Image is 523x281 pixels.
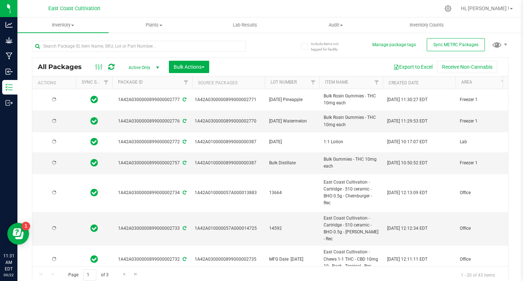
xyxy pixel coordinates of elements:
[111,96,193,103] div: 1A42A0300000899000002777
[82,80,110,85] a: Sync Status
[291,22,381,28] span: Audit
[199,17,291,33] a: Lab Results
[498,76,510,89] a: Filter
[3,272,14,278] p: 09/22
[38,80,73,85] div: Actions
[324,249,378,270] span: East Coast Cultivation - Chews 1-1 THC - CBD 10mg 10 - Pack - Tropical - Rec
[90,223,98,233] span: In Sync
[182,160,186,165] span: Sync from Compliance System
[195,96,263,103] div: Value 1: 1A42A0300000899000002771
[460,256,506,263] span: Office
[90,254,98,264] span: In Sync
[381,17,473,33] a: Inventory Counts
[271,80,297,85] a: Lot Number
[7,223,29,245] iframe: Resource center
[182,190,186,195] span: Sync from Compliance System
[387,96,427,103] span: [DATE] 11:30:27 EDT
[460,96,506,103] span: Freezer 1
[182,119,186,124] span: Sync from Compliance System
[269,225,315,232] span: 14592
[169,61,209,73] button: Bulk Actions
[5,68,13,75] inline-svg: Inbound
[5,99,13,107] inline-svg: Outbound
[387,256,427,263] span: [DATE] 12:11:11 EDT
[269,96,315,103] span: [DATE] Pineapple
[100,76,112,89] a: Filter
[324,139,378,145] span: 1:1 Lotion
[17,17,109,33] a: Inventory
[427,38,485,51] button: Sync METRC Packages
[5,37,13,44] inline-svg: Grow
[291,17,382,33] a: Audit
[324,114,378,128] span: Bulk Rosin Gummies - THC 10mg each
[460,225,506,232] span: Office
[324,93,378,107] span: Bulk Rosin Gummies - THC 10mg each
[325,80,348,85] a: Item Name
[21,222,30,230] iframe: Resource center unread badge
[182,226,186,231] span: Sync from Compliance System
[269,256,315,263] span: MFG Date: [DATE]
[38,63,89,71] span: All Packages
[174,64,204,70] span: Bulk Actions
[109,17,200,33] a: Plants
[192,76,265,89] th: Source Packages
[180,76,192,89] a: Filter
[90,137,98,147] span: In Sync
[90,116,98,126] span: In Sync
[387,118,427,125] span: [DATE] 11:29:53 EDT
[437,61,497,73] button: Receive Non-Cannabis
[119,269,130,279] a: Go to the next page
[111,225,193,232] div: 1A42A0300000899000002733
[269,139,315,145] span: [DATE]
[182,97,186,102] span: Sync from Compliance System
[195,256,263,263] div: Value 1: 1A42A0300000899000002735
[387,189,427,196] span: [DATE] 12:13:09 EDT
[461,5,509,11] span: Hi, [PERSON_NAME] !
[269,160,315,166] span: Bulk Distillate
[371,76,383,89] a: Filter
[433,42,478,47] span: Sync METRC Packages
[460,139,506,145] span: Lab
[5,21,13,28] inline-svg: Analytics
[3,253,14,272] p: 11:31 AM EDT
[400,22,454,28] span: Inventory Counts
[32,41,246,52] input: Search Package ID, Item Name, SKU, Lot or Part Number...
[223,22,267,28] span: Lab Results
[324,156,378,170] span: Bulk Gummies - THC 10mg each
[461,80,472,85] a: Area
[195,160,263,166] div: Value 1: 1A42A0100000899000000387
[111,189,193,196] div: 1A42A0300000899000002734
[460,160,506,166] span: Freezer 1
[387,160,427,166] span: [DATE] 10:50:52 EDT
[83,269,96,281] input: 1
[195,225,263,232] div: Value 1: 1A42A010000057A000014725
[109,22,199,28] span: Plants
[131,269,141,279] a: Go to the last page
[182,257,186,262] span: Sync from Compliance System
[324,179,378,207] span: East Coast Cultivation - Cartridge - 510 ceramic - BHO 0.5g - Chemburger - Rec
[269,118,315,125] span: [DATE] Watermelon
[195,139,263,145] div: Value 1: 1A42A0100000899000000387
[111,256,193,263] div: 1A42A0300000899000002732
[17,22,109,28] span: Inventory
[387,139,427,145] span: [DATE] 10:17:07 EDT
[90,188,98,198] span: In Sync
[372,42,416,48] button: Manage package tags
[111,118,193,125] div: 1A42A0300000899000002776
[48,5,100,12] span: East Coast Cultivation
[269,189,315,196] span: 13664
[5,84,13,91] inline-svg: Inventory
[324,215,378,243] span: East Coast Cultivation - Cartridge - 510 ceramic - BHO 0.5g - [PERSON_NAME] - Rec
[195,118,263,125] div: Value 1: 1A42A0300000899000002770
[389,80,419,85] a: Created Date
[111,139,193,145] div: 1A42A0300000899000002772
[389,61,437,73] button: Export to Excel
[111,160,193,166] div: 1A42A0300000899000002757
[307,76,319,89] a: Filter
[443,5,453,12] div: Manage settings
[182,139,186,144] span: Sync from Compliance System
[62,269,114,281] span: Page of 3
[387,225,427,232] span: [DATE] 12:12:34 EDT
[311,41,347,52] span: Include items not tagged for facility
[460,189,506,196] span: Office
